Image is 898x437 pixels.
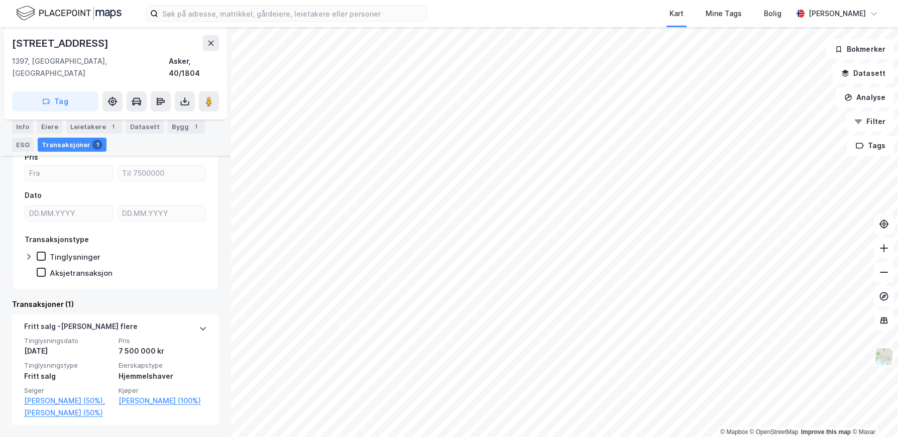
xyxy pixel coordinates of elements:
[16,5,122,22] img: logo.f888ab2527a4732fd821a326f86c7f29.svg
[24,370,113,382] div: Fritt salg
[874,347,893,366] img: Z
[25,206,113,221] input: DD.MM.YYYY
[25,166,113,181] input: Fra
[848,389,898,437] iframe: Chat Widget
[25,189,42,201] div: Dato
[126,120,164,134] div: Datasett
[12,55,169,79] div: 1397, [GEOGRAPHIC_DATA], [GEOGRAPHIC_DATA]
[119,386,207,395] span: Kjøper
[50,268,113,278] div: Aksjetransaksjon
[24,407,113,419] a: [PERSON_NAME] (50%)
[12,138,34,152] div: ESG
[12,120,33,134] div: Info
[809,8,866,20] div: [PERSON_NAME]
[169,55,219,79] div: Asker, 40/1804
[108,122,118,132] div: 1
[826,39,894,59] button: Bokmerker
[24,395,113,407] a: [PERSON_NAME] (50%),
[24,361,113,370] span: Tinglysningstype
[669,8,684,20] div: Kart
[66,120,122,134] div: Leietakere
[801,428,851,435] a: Improve this map
[12,298,219,310] div: Transaksjoner (1)
[50,252,100,262] div: Tinglysninger
[720,428,748,435] a: Mapbox
[25,234,89,246] div: Transaksjonstype
[833,63,894,83] button: Datasett
[158,6,426,21] input: Søk på adresse, matrikkel, gårdeiere, leietakere eller personer
[119,395,207,407] a: [PERSON_NAME] (100%)
[119,361,207,370] span: Eierskapstype
[750,428,799,435] a: OpenStreetMap
[38,138,106,152] div: Transaksjoner
[24,386,113,395] span: Selger
[119,370,207,382] div: Hjemmelshaver
[92,140,102,150] div: 1
[24,337,113,345] span: Tinglysningsdato
[118,166,206,181] input: Til 7500000
[119,337,207,345] span: Pris
[847,136,894,156] button: Tags
[836,87,894,107] button: Analyse
[12,35,110,51] div: [STREET_ADDRESS]
[764,8,781,20] div: Bolig
[848,389,898,437] div: Kontrollprogram for chat
[119,345,207,357] div: 7 500 000 kr
[37,120,62,134] div: Eiere
[12,91,98,112] button: Tag
[118,206,206,221] input: DD.MM.YYYY
[25,151,38,163] div: Pris
[24,320,138,337] div: Fritt salg - [PERSON_NAME] flere
[168,120,205,134] div: Bygg
[24,345,113,357] div: [DATE]
[706,8,742,20] div: Mine Tags
[846,112,894,132] button: Filter
[191,122,201,132] div: 1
